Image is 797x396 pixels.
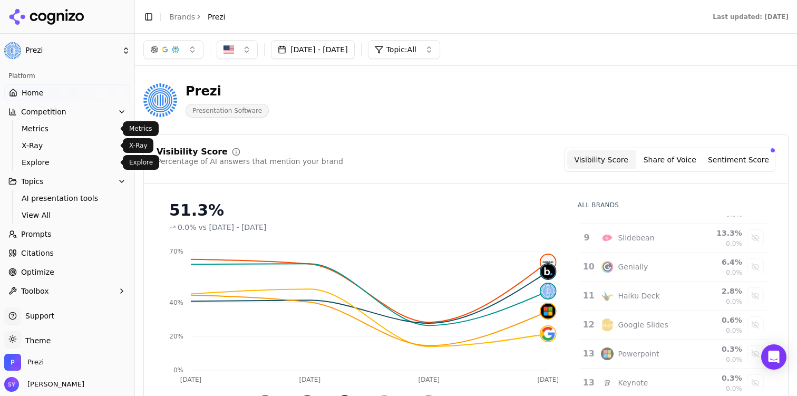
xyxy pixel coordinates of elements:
[694,286,742,296] div: 2.8 %
[618,262,648,272] div: Genially
[21,229,52,239] span: Prompts
[583,318,591,331] div: 12
[747,345,764,362] button: Show powerpoint data
[726,297,742,306] span: 0.0%
[21,248,54,258] span: Citations
[4,264,130,281] a: Optimize
[694,373,742,383] div: 0.3 %
[143,83,177,117] img: Prezi
[541,255,556,269] img: canva
[129,141,147,150] p: X-Ray
[21,107,66,117] span: Competition
[271,40,355,59] button: [DATE] - [DATE]
[4,67,130,84] div: Platform
[186,104,269,118] span: Presentation Software
[22,140,113,151] span: X-Ray
[157,148,228,156] div: Visibility Score
[25,46,118,55] span: Prezi
[713,13,789,21] div: Last updated: [DATE]
[726,384,742,393] span: 0.0%
[4,354,21,371] img: Prezi
[17,208,118,223] a: View All
[583,289,591,302] div: 11
[199,222,267,233] span: vs [DATE] - [DATE]
[601,289,614,302] img: haiku deck
[27,358,44,367] span: Prezi
[541,326,556,341] img: google
[21,176,44,187] span: Topics
[169,13,195,21] a: Brands
[4,42,21,59] img: Prezi
[129,158,153,167] p: Explore
[579,253,767,282] tr: 10geniallyGenially6.4%0.0%Show genially data
[694,257,742,267] div: 6.4 %
[601,318,614,331] img: google slides
[579,224,767,253] tr: 9slidebeanSlidebean13.3%0.0%Show slidebean data
[601,376,614,389] img: keynote
[537,376,559,383] tspan: [DATE]
[694,344,742,354] div: 0.3 %
[208,12,226,22] span: Prezi
[17,155,118,170] a: Explore
[22,88,43,98] span: Home
[4,377,19,392] img: Stephanie Yu
[22,193,113,204] span: AI presentation tools
[4,377,84,392] button: Open user button
[169,248,183,255] tspan: 70%
[157,156,343,167] div: Percentage of AI answers that mention your brand
[21,336,51,345] span: Theme
[578,201,767,209] div: All Brands
[22,157,113,168] span: Explore
[694,315,742,325] div: 0.6 %
[4,245,130,262] a: Citations
[601,231,614,244] img: slidebean
[747,374,764,391] button: Show keynote data
[761,344,786,370] div: Open Intercom Messenger
[726,326,742,335] span: 0.0%
[169,12,226,22] nav: breadcrumb
[618,291,659,301] div: Haiku Deck
[17,138,118,153] a: X-Ray
[579,311,767,340] tr: 12google slidesGoogle Slides0.6%0.0%Show google slides data
[704,150,773,169] button: Sentiment Score
[21,267,54,277] span: Optimize
[386,44,416,55] span: Topic: All
[726,239,742,248] span: 0.0%
[579,282,767,311] tr: 11haiku deckHaiku Deck2.8%0.0%Show haiku deck data
[4,103,130,120] button: Competition
[4,354,44,371] button: Open organization switcher
[618,378,648,388] div: Keynote
[173,366,183,374] tspan: 0%
[22,123,113,134] span: Metrics
[17,191,118,206] a: AI presentation tools
[747,287,764,304] button: Show haiku deck data
[169,299,183,306] tspan: 40%
[618,349,659,359] div: Powerpoint
[636,150,704,169] button: Share of Voice
[223,44,234,55] img: US
[618,233,654,243] div: Slidebean
[541,264,556,279] img: beautiful.ai
[567,150,636,169] button: Visibility Score
[21,286,49,296] span: Toolbox
[169,201,557,220] div: 51.3%
[180,376,202,383] tspan: [DATE]
[694,228,742,238] div: 13.3 %
[4,84,130,101] a: Home
[4,226,130,243] a: Prompts
[17,121,118,136] a: Metrics
[178,222,197,233] span: 0.0%
[747,258,764,275] button: Show genially data
[21,311,54,321] span: Support
[601,260,614,273] img: genially
[747,229,764,246] button: Show slidebean data
[726,268,742,277] span: 0.0%
[618,320,668,330] div: Google Slides
[23,380,84,389] span: [PERSON_NAME]
[419,376,440,383] tspan: [DATE]
[583,347,591,360] div: 13
[299,376,321,383] tspan: [DATE]
[186,83,269,100] div: Prezi
[169,333,183,340] tspan: 20%
[579,340,767,369] tr: 13powerpointPowerpoint0.3%0.0%Show powerpoint data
